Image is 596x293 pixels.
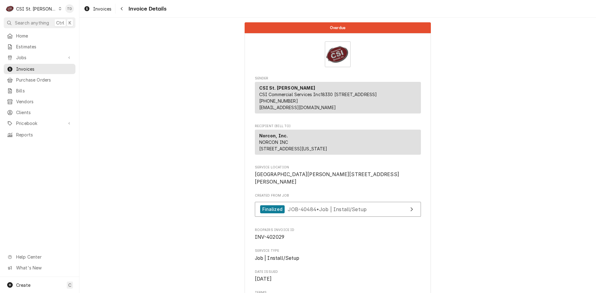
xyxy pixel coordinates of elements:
span: Sender [255,76,421,81]
span: Date Issued [255,269,421,274]
a: Estimates [4,42,75,52]
a: Go to Jobs [4,52,75,63]
span: Estimates [16,43,72,50]
a: Purchase Orders [4,75,75,85]
span: Jobs [16,54,63,61]
div: CSI St. [PERSON_NAME] [16,6,56,12]
a: Clients [4,107,75,118]
span: Overdue [330,26,345,30]
span: Service Location [255,165,421,170]
span: Vendors [16,98,72,105]
span: Ctrl [56,20,64,26]
span: Service Type [255,248,421,253]
span: Purchase Orders [16,77,72,83]
span: C [68,282,71,288]
span: Invoices [16,66,72,72]
div: Recipient (Bill To) [255,130,421,157]
div: Tim Devereux's Avatar [65,4,74,13]
button: Search anythingCtrlK [4,17,75,28]
span: Date Issued [255,275,421,283]
span: [GEOGRAPHIC_DATA][PERSON_NAME][STREET_ADDRESS][PERSON_NAME] [255,171,399,185]
div: Invoice Recipient [255,124,421,158]
div: Service Type [255,248,421,262]
div: Date Issued [255,269,421,283]
a: Reports [4,130,75,140]
div: TD [65,4,74,13]
span: Roopairs Invoice ID [255,228,421,233]
span: Invoice Details [127,5,166,13]
a: [PHONE_NUMBER] [259,98,298,104]
span: Created From Job [255,193,421,198]
a: Go to Pricebook [4,118,75,128]
span: Search anything [15,20,49,26]
strong: Norcon, Inc. [259,133,288,138]
a: [EMAIL_ADDRESS][DOMAIN_NAME] [259,105,336,110]
span: [DATE] [255,276,272,282]
div: CSI St. Louis's Avatar [6,4,14,13]
span: Service Type [255,255,421,262]
div: Sender [255,82,421,116]
span: Job | Install/Setup [255,255,300,261]
div: Invoice Sender [255,76,421,116]
span: Roopairs Invoice ID [255,233,421,241]
button: Navigate back [117,4,127,14]
div: Service Location [255,165,421,186]
a: Vendors [4,96,75,107]
span: Bills [16,87,72,94]
span: NORCON INC [STREET_ADDRESS][US_STATE] [259,140,327,151]
span: INV-402029 [255,234,285,240]
span: JOB-40484 • Job | Install/Setup [288,206,367,212]
a: Home [4,31,75,41]
div: Sender [255,82,421,113]
span: Recipient (Bill To) [255,124,421,129]
span: What's New [16,264,72,271]
span: Invoices [93,6,111,12]
span: Create [16,282,30,288]
div: Created From Job [255,193,421,220]
span: CSI Commercial Services Inc18330 [STREET_ADDRESS] [259,92,377,97]
div: C [6,4,14,13]
span: Service Location [255,171,421,185]
div: Status [245,22,431,33]
a: View Job [255,202,421,217]
span: Reports [16,131,72,138]
span: Clients [16,109,72,116]
span: Home [16,33,72,39]
a: Invoices [81,4,114,14]
span: K [69,20,71,26]
a: Invoices [4,64,75,74]
a: Go to What's New [4,263,75,273]
strong: CSI St. [PERSON_NAME] [259,85,315,91]
img: Logo [325,41,351,67]
div: Recipient (Bill To) [255,130,421,155]
div: Roopairs Invoice ID [255,228,421,241]
a: Go to Help Center [4,252,75,262]
div: Finalized [260,205,285,214]
span: Help Center [16,254,72,260]
a: Bills [4,86,75,96]
span: Pricebook [16,120,63,127]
